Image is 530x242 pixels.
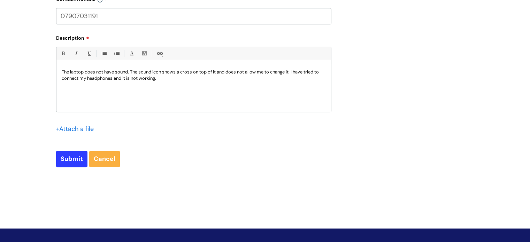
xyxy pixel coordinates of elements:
a: Font Color [127,49,136,58]
p: The laptop does not have sound. The sound icon shows a cross on top of it and does not allow me t... [62,69,326,81]
a: Bold (Ctrl-B) [59,49,67,58]
a: Cancel [89,151,120,167]
input: Submit [56,151,87,167]
a: 1. Ordered List (Ctrl-Shift-8) [112,49,121,58]
label: Description [56,33,331,41]
a: Italic (Ctrl-I) [71,49,80,58]
div: Attach a file [56,123,98,134]
a: Back Color [140,49,149,58]
a: Underline(Ctrl-U) [84,49,93,58]
a: • Unordered List (Ctrl-Shift-7) [99,49,108,58]
a: Link [155,49,164,58]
